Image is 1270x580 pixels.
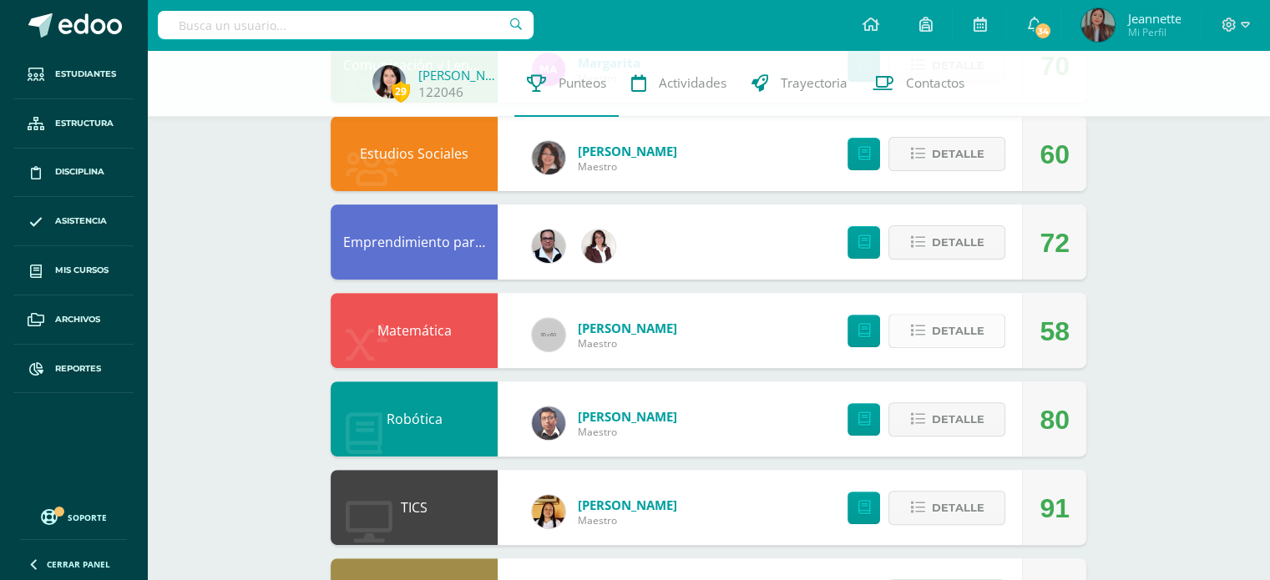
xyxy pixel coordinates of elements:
[578,513,677,527] span: Maestro
[331,204,498,280] div: Emprendimiento para la Productividad
[55,313,100,326] span: Archivos
[1040,294,1070,369] div: 58
[20,505,127,527] a: Soporte
[532,406,565,440] img: c7b6f2bc0b4920b4ad1b77fd0b6e0731.png
[578,336,677,351] span: Maestro
[331,381,498,456] div: Robótica
[888,137,1005,171] button: Detalle
[578,159,677,174] span: Maestro
[559,74,606,92] span: Punteos
[931,492,984,523] span: Detalle
[1040,382,1070,457] div: 80
[931,139,984,169] span: Detalle
[931,227,984,258] span: Detalle
[578,408,677,425] a: [PERSON_NAME]
[343,233,589,251] a: Emprendimiento para la Productividad
[659,74,726,92] span: Actividades
[1081,8,1115,42] img: e0e3018be148909e9b9cf69bbfc1c52d.png
[55,117,114,130] span: Estructura
[931,404,984,435] span: Detalle
[331,116,498,191] div: Estudios Sociales
[781,74,848,92] span: Trayectoria
[360,144,468,163] a: Estudios Sociales
[372,65,406,98] img: c04d1bf3506ede75b745c7c3a7144a0a.png
[13,295,134,345] a: Archivos
[392,81,410,102] span: 29
[888,314,1005,348] button: Detalle
[418,67,502,83] a: [PERSON_NAME]
[47,558,110,570] span: Cerrar panel
[55,362,101,376] span: Reportes
[158,11,534,39] input: Busca un usuario...
[888,402,1005,436] button: Detalle
[1040,471,1070,546] div: 91
[1127,25,1181,39] span: Mi Perfil
[931,315,984,346] span: Detalle
[739,50,860,117] a: Trayectoria
[55,264,109,277] span: Mis cursos
[387,410,443,428] a: Robótica
[1127,10,1181,27] span: Jeannette
[13,99,134,149] a: Estructura
[13,246,134,295] a: Mis cursos
[578,143,677,159] a: [PERSON_NAME]
[906,74,964,92] span: Contactos
[1040,117,1070,192] div: 60
[582,229,615,263] img: db868cb9cc9438b4167fa9a6e90e350f.png
[68,512,107,523] span: Soporte
[532,495,565,528] img: 405e426cf699282c02b6e6c69ff5ea82.png
[55,165,104,179] span: Disciplina
[55,68,116,81] span: Estudiantes
[401,498,428,517] a: TICS
[888,491,1005,525] button: Detalle
[578,425,677,439] span: Maestro
[532,229,565,263] img: 2b9ad40edd54c2f1af5f41f24ea34807.png
[578,497,677,513] a: [PERSON_NAME]
[13,50,134,99] a: Estudiantes
[860,50,977,117] a: Contactos
[331,470,498,545] div: TICS
[13,345,134,394] a: Reportes
[331,293,498,368] div: Matemática
[1034,22,1052,40] span: 34
[888,225,1005,260] button: Detalle
[619,50,739,117] a: Actividades
[514,50,619,117] a: Punteos
[377,321,452,340] a: Matemática
[418,83,463,101] a: 122046
[532,318,565,351] img: 60x60
[13,149,134,198] a: Disciplina
[578,320,677,336] a: [PERSON_NAME]
[13,197,134,246] a: Asistencia
[1040,205,1070,280] div: 72
[55,214,107,228] span: Asistencia
[532,141,565,174] img: df865ced3841bf7d29cb8ae74298d689.png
